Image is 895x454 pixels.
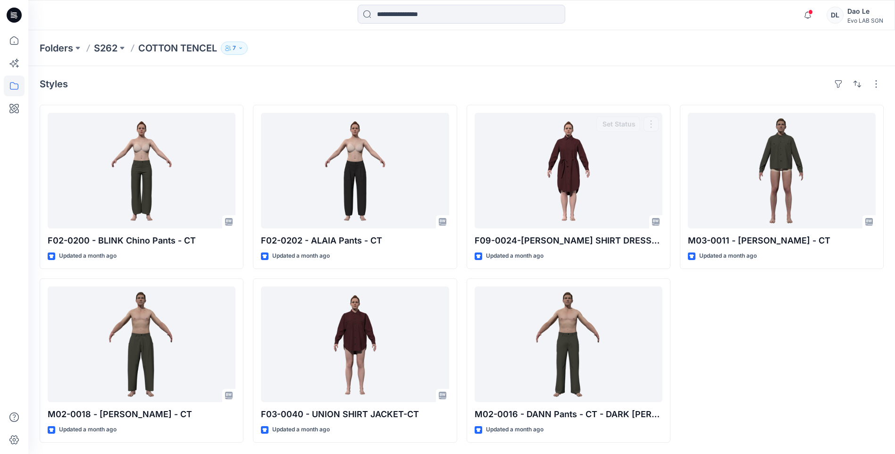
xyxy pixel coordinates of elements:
p: F02-0202 - ALAIA Pants - CT [261,234,449,247]
p: Updated a month ago [486,425,544,435]
a: F02-0200 - BLINK Chino Pants - CT [48,113,235,228]
div: Dao Le [847,6,883,17]
div: Evo LAB SGN [847,17,883,24]
a: M02-0018 - DAVE Pants - CT [48,286,235,402]
p: Updated a month ago [699,251,757,261]
a: M03-0011 - PEDRO Overshirt - CT [688,113,876,228]
div: DL [827,7,844,24]
p: 7 [233,43,236,53]
p: M03-0011 - [PERSON_NAME] - CT [688,234,876,247]
p: M02-0018 - [PERSON_NAME] - CT [48,408,235,421]
p: Updated a month ago [59,425,117,435]
p: Updated a month ago [59,251,117,261]
h4: Styles [40,78,68,90]
p: F03-0040 - UNION SHIRT JACKET-CT [261,408,449,421]
p: F02-0200 - BLINK Chino Pants - CT [48,234,235,247]
p: M02-0016 - DANN Pants - CT - DARK [PERSON_NAME] [475,408,662,421]
a: S262 [94,42,117,55]
a: M02-0016 - DANN Pants - CT - DARK LODEN [475,286,662,402]
a: F03-0040 - UNION SHIRT JACKET-CT [261,286,449,402]
a: Folders [40,42,73,55]
p: Updated a month ago [272,425,330,435]
button: 7 [221,42,248,55]
p: COTTON TENCEL [138,42,217,55]
a: F02-0202 - ALAIA Pants - CT [261,113,449,228]
a: F09-0024-JEANIE SHIRT DRESS-CT [475,113,662,228]
p: Updated a month ago [486,251,544,261]
p: F09-0024-[PERSON_NAME] SHIRT DRESS-CT [475,234,662,247]
p: Updated a month ago [272,251,330,261]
